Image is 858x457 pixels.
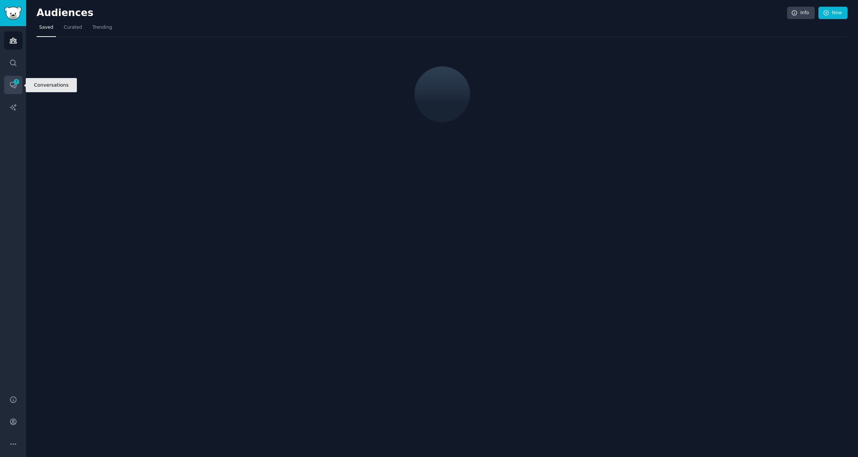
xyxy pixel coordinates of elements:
a: 7 [4,76,22,94]
span: 7 [13,79,20,84]
h2: Audiences [37,7,787,19]
span: Curated [64,24,82,31]
span: Trending [93,24,112,31]
img: GummySearch logo [4,7,22,20]
a: Saved [37,22,56,37]
a: Curated [61,22,85,37]
a: Info [787,7,815,19]
span: Saved [39,24,53,31]
a: New [818,7,848,19]
a: Trending [90,22,115,37]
